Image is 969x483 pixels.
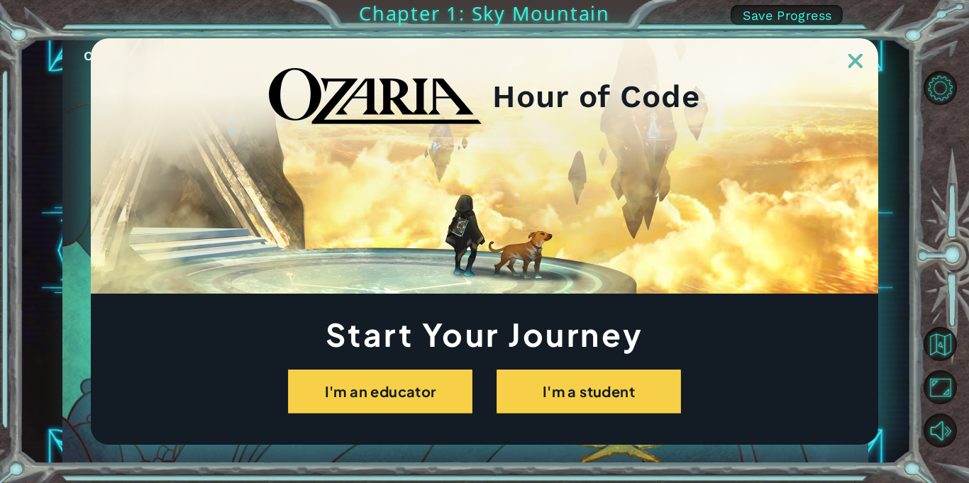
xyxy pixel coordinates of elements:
h1: Start Your Journey [91,320,878,348]
button: I'm an educator [288,370,472,413]
button: I'm a student [497,370,681,413]
img: blackOzariaWordmark.png [269,68,482,125]
h2: Hour of Code [492,83,700,110]
img: ExitButton_Dusk.png [848,54,863,68]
